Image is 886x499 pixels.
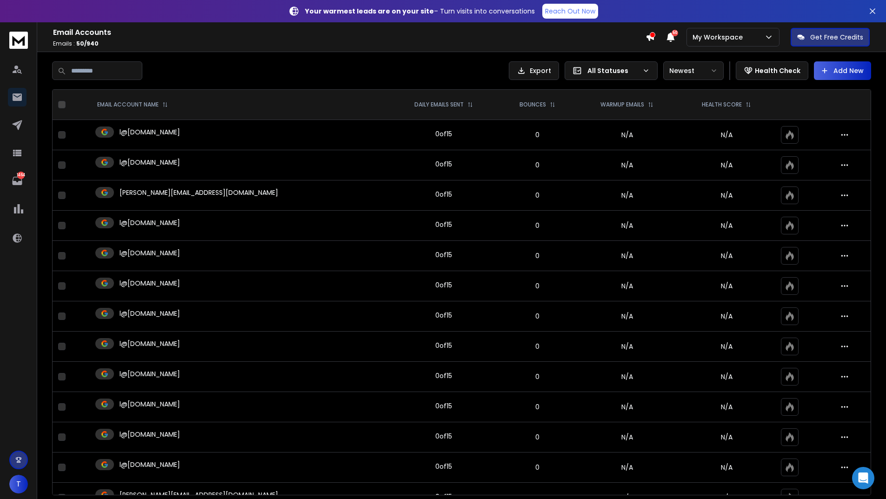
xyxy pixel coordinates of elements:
[8,172,27,190] a: 1464
[120,188,278,197] p: [PERSON_NAME][EMAIL_ADDRESS][DOMAIN_NAME]
[305,7,535,16] p: – Turn visits into conversations
[684,463,769,472] p: N/A
[684,281,769,291] p: N/A
[693,33,746,42] p: My Workspace
[435,462,452,471] div: 0 of 15
[120,309,180,318] p: l@[DOMAIN_NAME]
[791,28,870,47] button: Get Free Credits
[663,61,724,80] button: Newest
[684,221,769,230] p: N/A
[814,61,871,80] button: Add New
[576,301,678,332] td: N/A
[505,160,570,170] p: 0
[505,402,570,412] p: 0
[684,372,769,381] p: N/A
[576,120,678,150] td: N/A
[120,218,180,227] p: l@[DOMAIN_NAME]
[9,475,28,493] button: T
[684,160,769,170] p: N/A
[576,422,678,452] td: N/A
[576,362,678,392] td: N/A
[576,271,678,301] td: N/A
[53,27,646,38] h1: Email Accounts
[120,158,180,167] p: l@[DOMAIN_NAME]
[435,190,452,199] div: 0 of 15
[684,432,769,442] p: N/A
[684,342,769,351] p: N/A
[684,402,769,412] p: N/A
[576,452,678,483] td: N/A
[120,339,180,348] p: l@[DOMAIN_NAME]
[53,40,646,47] p: Emails :
[576,180,678,211] td: N/A
[505,342,570,351] p: 0
[702,101,742,108] p: HEALTH SCORE
[600,101,644,108] p: WARMUP EMAILS
[435,129,452,139] div: 0 of 15
[509,61,559,80] button: Export
[435,432,452,441] div: 0 of 15
[505,130,570,140] p: 0
[587,66,639,75] p: All Statuses
[576,211,678,241] td: N/A
[520,101,546,108] p: BOUNCES
[435,280,452,290] div: 0 of 15
[576,241,678,271] td: N/A
[305,7,434,16] strong: Your warmest leads are on your site
[120,460,180,469] p: l@[DOMAIN_NAME]
[120,399,180,409] p: l@[DOMAIN_NAME]
[684,130,769,140] p: N/A
[505,251,570,260] p: 0
[435,160,452,169] div: 0 of 15
[545,7,595,16] p: Reach Out Now
[435,401,452,411] div: 0 of 15
[435,220,452,229] div: 0 of 15
[505,312,570,321] p: 0
[684,312,769,321] p: N/A
[684,251,769,260] p: N/A
[414,101,464,108] p: DAILY EMAILS SENT
[120,127,180,137] p: l@[DOMAIN_NAME]
[672,30,678,36] span: 50
[17,172,25,179] p: 1464
[76,40,99,47] span: 50 / 940
[755,66,800,75] p: Health Check
[435,371,452,380] div: 0 of 15
[435,250,452,259] div: 0 of 15
[505,191,570,200] p: 0
[435,341,452,350] div: 0 of 15
[505,463,570,472] p: 0
[576,150,678,180] td: N/A
[120,279,180,288] p: l@[DOMAIN_NAME]
[684,191,769,200] p: N/A
[576,392,678,422] td: N/A
[120,248,180,258] p: l@[DOMAIN_NAME]
[810,33,863,42] p: Get Free Credits
[505,432,570,442] p: 0
[505,281,570,291] p: 0
[120,369,180,379] p: l@[DOMAIN_NAME]
[505,372,570,381] p: 0
[576,332,678,362] td: N/A
[120,430,180,439] p: l@[DOMAIN_NAME]
[505,221,570,230] p: 0
[852,467,874,489] div: Open Intercom Messenger
[97,101,168,108] div: EMAIL ACCOUNT NAME
[9,32,28,49] img: logo
[542,4,598,19] a: Reach Out Now
[435,311,452,320] div: 0 of 15
[736,61,808,80] button: Health Check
